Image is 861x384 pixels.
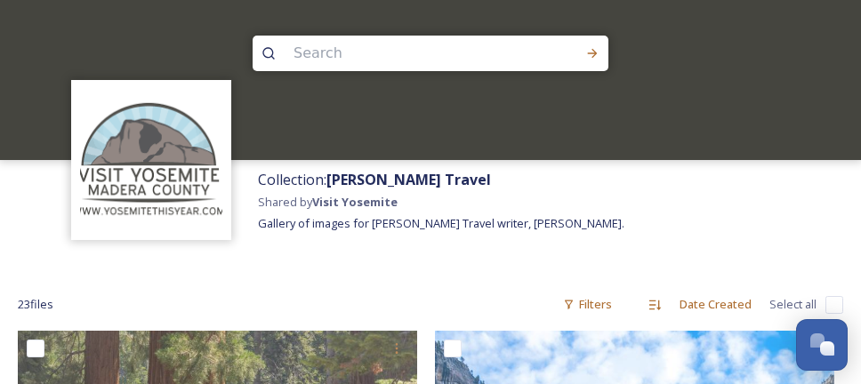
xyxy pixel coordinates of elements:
span: Select all [769,296,817,313]
span: Collection: [258,170,491,189]
input: Search [285,34,528,73]
strong: [PERSON_NAME] Travel [326,170,491,189]
span: Gallery of images for [PERSON_NAME] Travel writer, [PERSON_NAME]. [258,215,624,231]
img: images.png [80,89,222,231]
strong: Visit Yosemite [312,194,398,210]
div: Date Created [671,287,760,322]
span: 23 file s [18,296,53,313]
span: Shared by [258,194,398,210]
button: Open Chat [796,319,848,371]
div: Filters [554,287,621,322]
